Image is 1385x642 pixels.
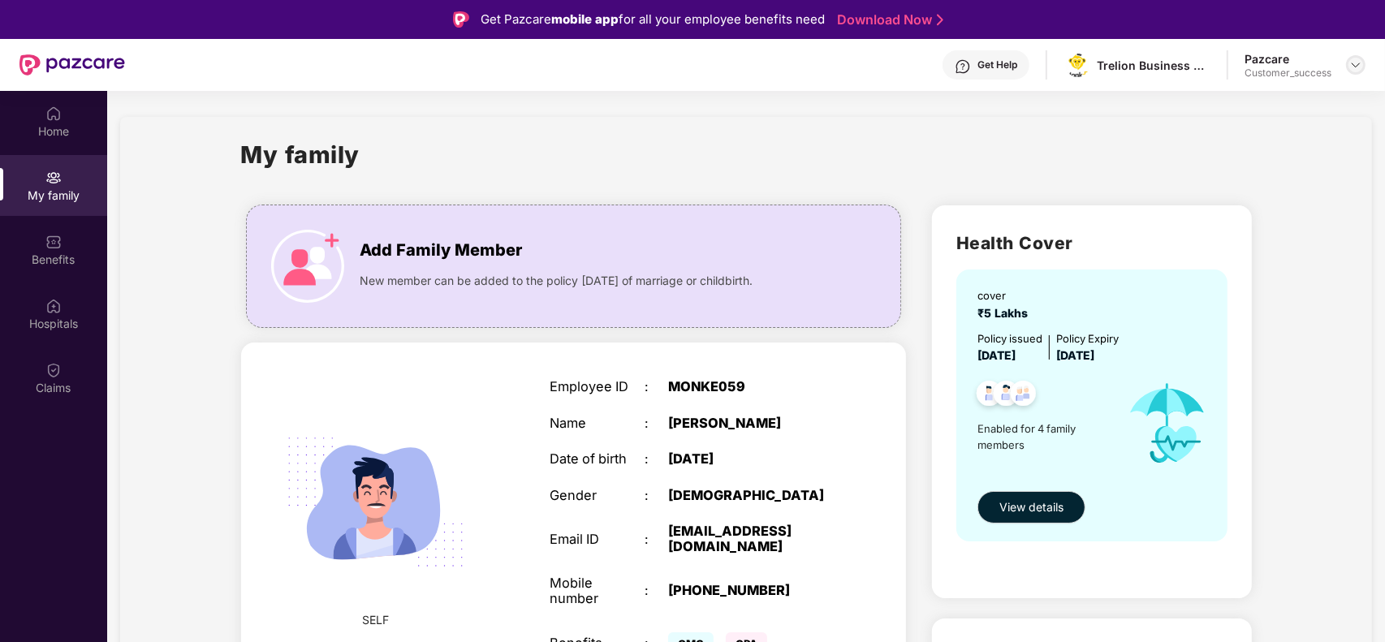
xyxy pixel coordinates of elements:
h2: Health Cover [956,230,1228,256]
img: svg+xml;base64,PHN2ZyBpZD0iSG9zcGl0YWxzIiB4bWxucz0iaHR0cDovL3d3dy53My5vcmcvMjAwMC9zdmciIHdpZHRoPS... [45,298,62,314]
img: svg+xml;base64,PHN2ZyBpZD0iQmVuZWZpdHMiIHhtbG5zPSJodHRwOi8vd3d3LnczLm9yZy8yMDAwL3N2ZyIgd2lkdGg9Ij... [45,234,62,250]
img: New Pazcare Logo [19,54,125,75]
span: View details [999,498,1064,516]
div: Trelion Business Solutions Private Limited [1097,58,1210,73]
div: : [645,379,668,394]
img: icon [271,230,344,303]
img: Logo [453,11,469,28]
span: ₹5 Lakhs [977,306,1034,320]
div: Customer_success [1245,67,1331,80]
img: icon [1112,364,1223,483]
div: Get Pazcare for all your employee benefits need [481,10,825,29]
strong: mobile app [551,11,619,27]
div: [DATE] [668,451,834,467]
span: Add Family Member [360,238,523,263]
img: logo.png [1066,51,1089,79]
div: Employee ID [550,379,645,394]
button: View details [977,491,1085,524]
img: svg+xml;base64,PHN2ZyBpZD0iRHJvcGRvd24tMzJ4MzIiIHhtbG5zPSJodHRwOi8vd3d3LnczLm9yZy8yMDAwL3N2ZyIgd2... [1349,58,1362,71]
img: svg+xml;base64,PHN2ZyB4bWxucz0iaHR0cDovL3d3dy53My5vcmcvMjAwMC9zdmciIHdpZHRoPSI0OC45NDMiIGhlaWdodD... [969,376,1009,416]
img: svg+xml;base64,PHN2ZyB4bWxucz0iaHR0cDovL3d3dy53My5vcmcvMjAwMC9zdmciIHdpZHRoPSI0OC45NDMiIGhlaWdodD... [1003,376,1043,416]
div: Policy issued [977,330,1042,347]
div: : [645,451,668,467]
span: Enabled for 4 family members [977,420,1113,454]
img: Stroke [937,11,943,28]
h1: My family [241,136,360,173]
div: [EMAIL_ADDRESS][DOMAIN_NAME] [668,524,834,555]
div: : [645,416,668,431]
img: svg+xml;base64,PHN2ZyB4bWxucz0iaHR0cDovL3d3dy53My5vcmcvMjAwMC9zdmciIHdpZHRoPSI0OC45NDMiIGhlaWdodD... [986,376,1026,416]
span: New member can be added to the policy [DATE] of marriage or childbirth. [360,272,753,290]
img: svg+xml;base64,PHN2ZyB4bWxucz0iaHR0cDovL3d3dy53My5vcmcvMjAwMC9zdmciIHdpZHRoPSIyMjQiIGhlaWdodD0iMT... [266,393,485,611]
div: [PERSON_NAME] [668,416,834,431]
div: : [645,488,668,503]
div: Date of birth [550,451,645,467]
div: Pazcare [1245,51,1331,67]
span: SELF [362,611,389,629]
div: : [645,532,668,547]
span: [DATE] [1056,348,1094,362]
div: Get Help [977,58,1017,71]
span: [DATE] [977,348,1016,362]
img: svg+xml;base64,PHN2ZyBpZD0iSGVscC0zMngzMiIgeG1sbnM9Imh0dHA6Ly93d3cudzMub3JnLzIwMDAvc3ZnIiB3aWR0aD... [955,58,971,75]
div: : [645,583,668,598]
div: Mobile number [550,575,645,607]
div: Gender [550,488,645,503]
div: [PHONE_NUMBER] [668,583,834,598]
img: svg+xml;base64,PHN2ZyBpZD0iSG9tZSIgeG1sbnM9Imh0dHA6Ly93d3cudzMub3JnLzIwMDAvc3ZnIiB3aWR0aD0iMjAiIG... [45,106,62,122]
div: MONKE059 [668,379,834,394]
div: Policy Expiry [1056,330,1119,347]
div: cover [977,287,1034,304]
img: svg+xml;base64,PHN2ZyB3aWR0aD0iMjAiIGhlaWdodD0iMjAiIHZpZXdCb3g9IjAgMCAyMCAyMCIgZmlsbD0ibm9uZSIgeG... [45,170,62,186]
a: Download Now [837,11,938,28]
img: svg+xml;base64,PHN2ZyBpZD0iQ2xhaW0iIHhtbG5zPSJodHRwOi8vd3d3LnczLm9yZy8yMDAwL3N2ZyIgd2lkdGg9IjIwIi... [45,362,62,378]
div: [DEMOGRAPHIC_DATA] [668,488,834,503]
div: Name [550,416,645,431]
div: Email ID [550,532,645,547]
